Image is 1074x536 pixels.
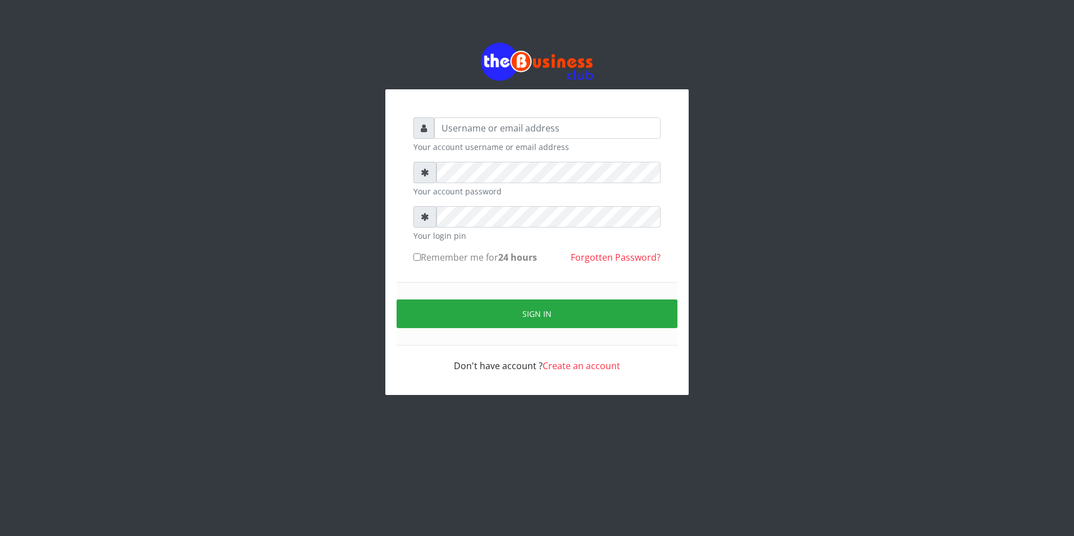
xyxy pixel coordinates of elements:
[413,346,661,373] div: Don't have account ?
[413,185,661,197] small: Your account password
[413,141,661,153] small: Your account username or email address
[571,251,661,264] a: Forgotten Password?
[498,251,537,264] b: 24 hours
[413,230,661,242] small: Your login pin
[413,253,421,261] input: Remember me for24 hours
[413,251,537,264] label: Remember me for
[397,299,677,328] button: Sign in
[543,360,620,372] a: Create an account
[434,117,661,139] input: Username or email address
